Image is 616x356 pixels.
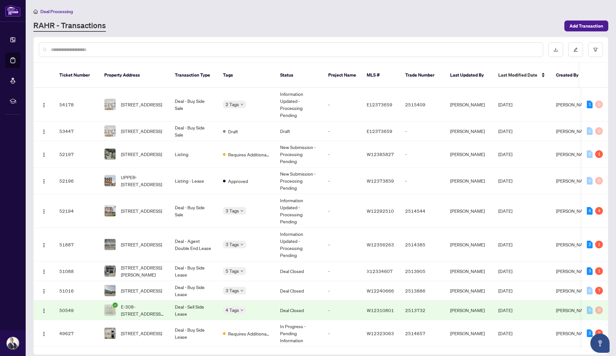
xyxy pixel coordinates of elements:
[39,206,49,216] button: Logo
[587,306,593,314] div: 0
[595,177,603,185] div: 0
[323,168,362,194] td: -
[121,207,162,214] span: [STREET_ADDRESS]
[121,174,165,188] span: UPPER-[STREET_ADDRESS]
[105,328,116,339] img: thumbnail-img
[275,320,323,347] td: In Progress - Pending Information
[595,127,603,135] div: 0
[367,151,394,157] span: W12385827
[54,320,99,347] td: 49627
[54,194,99,228] td: 52194
[39,176,49,186] button: Logo
[275,168,323,194] td: New Submission - Processing Pending
[400,281,445,301] td: 2513886
[400,228,445,261] td: 2514385
[556,128,591,134] span: [PERSON_NAME]
[323,320,362,347] td: -
[54,281,99,301] td: 51016
[41,269,47,274] img: Logo
[41,308,47,313] img: Logo
[595,267,603,275] div: 1
[587,127,593,135] div: 0
[445,194,493,228] td: [PERSON_NAME]
[170,121,218,141] td: Deal - Buy Side Sale
[275,281,323,301] td: Deal Closed
[564,21,608,31] button: Add Transaction
[548,42,563,57] button: download
[121,128,162,135] span: [STREET_ADDRESS]
[41,179,47,184] img: Logo
[323,281,362,301] td: -
[226,306,239,314] span: 4 Tags
[587,241,593,248] div: 2
[587,267,593,275] div: 3
[228,151,270,158] span: Requires Additional Docs
[275,261,323,281] td: Deal Closed
[400,121,445,141] td: -
[240,103,244,106] span: down
[39,239,49,250] button: Logo
[498,242,512,247] span: [DATE]
[445,281,493,301] td: [PERSON_NAME]
[323,301,362,320] td: -
[228,330,270,337] span: Requires Additional Docs
[498,268,512,274] span: [DATE]
[54,141,99,168] td: 52197
[445,63,493,88] th: Last Updated By
[39,305,49,315] button: Logo
[556,151,591,157] span: [PERSON_NAME]
[39,286,49,296] button: Logo
[400,194,445,228] td: 2514544
[445,121,493,141] td: [PERSON_NAME]
[39,149,49,159] button: Logo
[170,261,218,281] td: Deal - Buy Side Lease
[226,267,239,275] span: 5 Tags
[556,102,591,107] span: [PERSON_NAME]
[590,334,610,353] button: Open asap
[367,242,394,247] span: W12356263
[105,205,116,216] img: thumbnail-img
[54,261,99,281] td: 51088
[556,208,591,214] span: [PERSON_NAME]
[400,63,445,88] th: Trade Number
[587,329,593,337] div: 2
[41,289,47,294] img: Logo
[5,5,21,17] img: logo
[568,42,583,57] button: edit
[121,101,162,108] span: [STREET_ADDRESS]
[41,103,47,108] img: Logo
[275,194,323,228] td: Information Updated - Processing Pending
[275,63,323,88] th: Status
[240,309,244,312] span: down
[226,287,239,294] span: 3 Tags
[400,141,445,168] td: -
[400,301,445,320] td: 2513732
[41,152,47,157] img: Logo
[498,208,512,214] span: [DATE]
[445,301,493,320] td: [PERSON_NAME]
[595,150,603,158] div: 1
[113,302,118,308] span: check-circle
[275,88,323,121] td: Information Updated - Processing Pending
[170,228,218,261] td: Deal - Agent Double End Lease
[400,88,445,121] td: 2515409
[400,168,445,194] td: -
[556,330,591,336] span: [PERSON_NAME]
[445,320,493,347] td: [PERSON_NAME]
[275,121,323,141] td: Draft
[595,287,603,294] div: 7
[41,331,47,336] img: Logo
[587,287,593,294] div: 0
[226,101,239,108] span: 2 Tags
[54,168,99,194] td: 52196
[218,63,275,88] th: Tags
[170,88,218,121] td: Deal - Buy Side Sale
[323,228,362,261] td: -
[33,9,38,14] span: home
[587,101,593,108] div: 1
[323,88,362,121] td: -
[595,101,603,108] div: 0
[587,207,593,215] div: 6
[39,126,49,136] button: Logo
[39,99,49,110] button: Logo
